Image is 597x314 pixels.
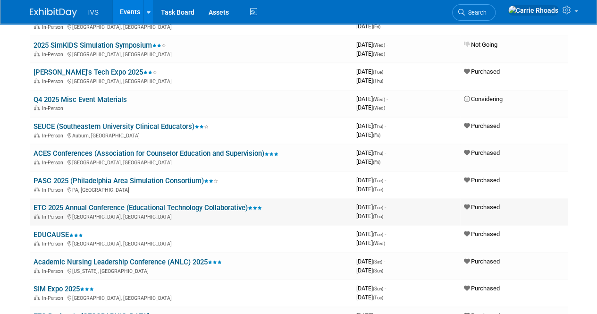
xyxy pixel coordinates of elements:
[464,149,500,156] span: Purchased
[373,78,383,84] span: (Thu)
[373,151,383,156] span: (Thu)
[373,205,383,210] span: (Tue)
[373,69,383,75] span: (Tue)
[373,259,382,264] span: (Sat)
[452,4,496,21] a: Search
[34,24,40,29] img: In-Person Event
[42,295,66,301] span: In-Person
[356,212,383,220] span: [DATE]
[464,285,500,292] span: Purchased
[356,68,386,75] span: [DATE]
[356,104,385,111] span: [DATE]
[34,77,349,85] div: [GEOGRAPHIC_DATA], [GEOGRAPHIC_DATA]
[387,95,388,102] span: -
[373,268,383,273] span: (Sun)
[464,230,500,238] span: Purchased
[34,122,209,131] a: SEUCE (Southeastern University Clinical Educators)
[356,186,383,193] span: [DATE]
[356,95,388,102] span: [DATE]
[34,41,166,50] a: 2025 SimKIDS Simulation Symposium
[34,149,278,158] a: ACES Conferences (Association for Counselor Education and Supervision)
[373,124,383,129] span: (Thu)
[464,68,500,75] span: Purchased
[30,8,77,17] img: ExhibitDay
[34,239,349,247] div: [GEOGRAPHIC_DATA], [GEOGRAPHIC_DATA]
[34,158,349,166] div: [GEOGRAPHIC_DATA], [GEOGRAPHIC_DATA]
[464,177,500,184] span: Purchased
[356,23,380,30] span: [DATE]
[42,133,66,139] span: In-Person
[373,232,383,237] span: (Tue)
[356,77,383,84] span: [DATE]
[373,160,380,165] span: (Fri)
[385,230,386,238] span: -
[34,160,40,164] img: In-Person Event
[42,241,66,247] span: In-Person
[385,122,386,129] span: -
[508,5,559,16] img: Carrie Rhoads
[385,204,386,211] span: -
[34,230,83,239] a: EDUCAUSE
[356,258,385,265] span: [DATE]
[385,149,386,156] span: -
[356,131,380,138] span: [DATE]
[42,24,66,30] span: In-Person
[34,105,40,110] img: In-Person Event
[34,214,40,219] img: In-Person Event
[34,133,40,137] img: In-Person Event
[385,285,386,292] span: -
[34,285,94,293] a: SIM Expo 2025
[34,68,157,76] a: [PERSON_NAME]'s Tech Expo 2025
[356,294,383,301] span: [DATE]
[373,241,385,246] span: (Wed)
[373,187,383,192] span: (Tue)
[34,267,349,274] div: [US_STATE], [GEOGRAPHIC_DATA]
[42,105,66,111] span: In-Person
[88,8,99,16] span: IVS
[356,230,386,238] span: [DATE]
[34,78,40,83] img: In-Person Event
[356,149,386,156] span: [DATE]
[373,24,380,29] span: (Fri)
[385,177,386,184] span: -
[42,160,66,166] span: In-Person
[34,204,262,212] a: ETC 2025 Annual Conference (Educational Technology Collaborative)
[373,133,380,138] span: (Fri)
[42,214,66,220] span: In-Person
[34,268,40,273] img: In-Person Event
[384,258,385,265] span: -
[42,78,66,85] span: In-Person
[34,186,349,193] div: PA, [GEOGRAPHIC_DATA]
[34,177,218,185] a: PASC 2025 (Philadelphia Area Simulation Consortium)
[34,241,40,246] img: In-Person Event
[34,95,127,104] a: Q4 2025 Misc Event Materials
[34,131,349,139] div: Auburn, [GEOGRAPHIC_DATA]
[373,97,385,102] span: (Wed)
[373,42,385,48] span: (Wed)
[34,23,349,30] div: [GEOGRAPHIC_DATA], [GEOGRAPHIC_DATA]
[42,51,66,58] span: In-Person
[464,95,503,102] span: Considering
[464,204,500,211] span: Purchased
[34,294,349,301] div: [GEOGRAPHIC_DATA], [GEOGRAPHIC_DATA]
[42,187,66,193] span: In-Person
[373,286,383,291] span: (Sun)
[373,51,385,57] span: (Wed)
[356,177,386,184] span: [DATE]
[34,51,40,56] img: In-Person Event
[373,178,383,183] span: (Tue)
[34,258,222,266] a: Academic Nursing Leadership Conference (ANLC) 2025
[356,122,386,129] span: [DATE]
[42,268,66,274] span: In-Person
[356,158,380,165] span: [DATE]
[464,258,500,265] span: Purchased
[373,214,383,219] span: (Thu)
[387,41,388,48] span: -
[34,50,349,58] div: [GEOGRAPHIC_DATA], [GEOGRAPHIC_DATA]
[356,50,385,57] span: [DATE]
[356,267,383,274] span: [DATE]
[464,41,497,48] span: Not Going
[34,187,40,192] img: In-Person Event
[373,105,385,110] span: (Wed)
[356,204,386,211] span: [DATE]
